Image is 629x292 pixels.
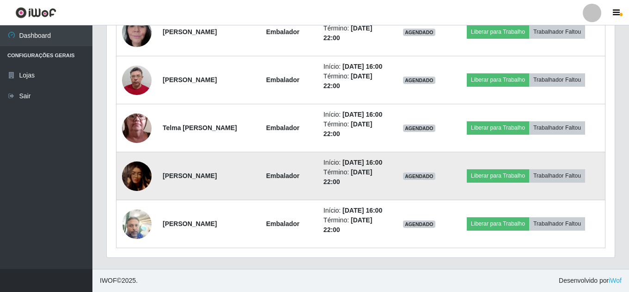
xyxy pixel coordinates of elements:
button: Trabalhador Faltou [529,73,585,86]
span: AGENDADO [403,77,435,84]
li: Término: [324,167,386,187]
li: Término: [324,119,386,139]
span: Desenvolvido por [559,276,622,286]
li: Início: [324,110,386,119]
button: Trabalhador Faltou [529,217,585,230]
img: 1749490683710.jpeg [122,204,152,244]
button: Liberar para Trabalho [467,121,529,134]
img: 1729117608553.jpeg [122,60,152,100]
strong: Embalador [266,124,299,131]
li: Término: [324,72,386,91]
span: AGENDADO [403,125,435,132]
li: Início: [324,206,386,215]
img: 1744294731442.jpeg [122,95,152,161]
a: iWof [609,277,622,284]
strong: [PERSON_NAME] [163,220,217,227]
li: Término: [324,215,386,235]
time: [DATE] 16:00 [342,63,382,70]
strong: Telma [PERSON_NAME] [163,124,237,131]
li: Início: [324,62,386,72]
strong: [PERSON_NAME] [163,172,217,179]
button: Trabalhador Faltou [529,121,585,134]
span: IWOF [100,277,117,284]
strong: Embalador [266,28,299,36]
button: Liberar para Trabalho [467,169,529,182]
button: Trabalhador Faltou [529,169,585,182]
span: © 2025 . [100,276,138,286]
button: Trabalhador Faltou [529,25,585,38]
span: AGENDADO [403,173,435,180]
img: 1752680414619.jpeg [122,153,152,199]
strong: [PERSON_NAME] [163,28,217,36]
span: AGENDADO [403,29,435,36]
img: CoreUI Logo [15,7,56,18]
button: Liberar para Trabalho [467,73,529,86]
li: Início: [324,158,386,167]
span: AGENDADO [403,220,435,228]
button: Liberar para Trabalho [467,25,529,38]
strong: Embalador [266,172,299,179]
strong: Embalador [266,76,299,83]
time: [DATE] 16:00 [342,111,382,118]
time: [DATE] 16:00 [342,159,382,166]
strong: Embalador [266,220,299,227]
time: [DATE] 16:00 [342,207,382,214]
li: Término: [324,24,386,43]
img: 1653915171723.jpeg [122,12,152,52]
strong: [PERSON_NAME] [163,76,217,83]
button: Liberar para Trabalho [467,217,529,230]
